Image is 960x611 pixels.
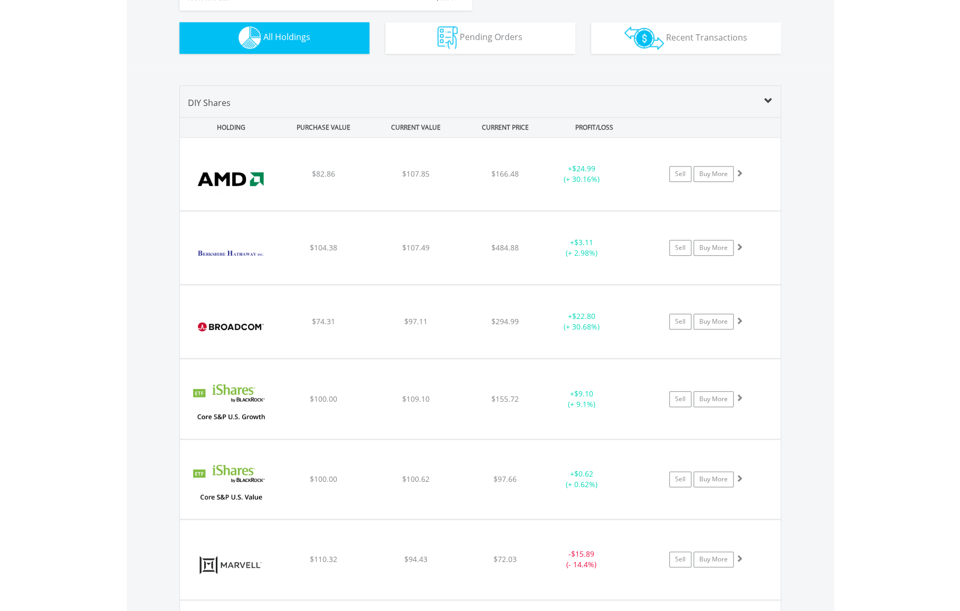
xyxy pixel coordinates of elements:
[693,471,734,487] a: Buy More
[591,22,781,54] button: Recent Transactions
[542,237,622,258] div: + (+ 2.98%)
[669,240,691,256] a: Sell
[185,533,276,596] img: EQU.US.MRVL.png
[263,31,310,43] span: All Holdings
[491,169,519,179] span: $166.48
[574,469,593,479] span: $0.62
[185,372,276,435] img: EQU.US.IUSG.png
[402,243,430,253] span: $107.49
[385,22,575,54] button: Pending Orders
[574,389,593,399] span: $9.10
[491,394,519,404] span: $155.72
[669,314,691,329] a: Sell
[309,394,337,404] span: $100.00
[463,118,547,137] div: CURRENT PRICE
[185,298,276,355] img: EQU.US.AVGO.png
[438,26,458,49] img: pending_instructions-wht.png
[404,316,427,326] span: $97.11
[572,311,595,321] span: $22.80
[574,237,593,247] span: $3.11
[693,240,734,256] a: Buy More
[491,243,519,253] span: $484.88
[666,31,747,43] span: Recent Transactions
[239,26,261,49] img: holdings-wht.png
[185,225,276,282] img: EQU.US.BRKB.png
[542,389,622,410] div: + (+ 9.1%)
[309,554,337,564] span: $110.32
[669,391,691,407] a: Sell
[493,474,517,484] span: $97.66
[404,554,427,564] span: $94.43
[624,26,664,50] img: transactions-zar-wht.png
[371,118,461,137] div: CURRENT VALUE
[185,151,276,208] img: EQU.US.AMD.png
[309,474,337,484] span: $100.00
[549,118,640,137] div: PROFIT/LOSS
[669,551,691,567] a: Sell
[669,471,691,487] a: Sell
[493,554,517,564] span: $72.03
[309,243,337,253] span: $104.38
[571,549,594,559] span: $15.89
[311,316,335,326] span: $74.31
[460,31,522,43] span: Pending Orders
[402,474,430,484] span: $100.62
[693,314,734,329] a: Buy More
[542,469,622,490] div: + (+ 0.62%)
[669,166,691,182] a: Sell
[693,551,734,567] a: Buy More
[402,169,430,179] span: $107.85
[491,316,519,326] span: $294.99
[572,163,595,173] span: $24.99
[311,169,335,179] span: $82.86
[542,549,622,570] div: - (- 14.4%)
[180,118,277,137] div: HOLDING
[279,118,369,137] div: PURCHASE VALUE
[693,166,734,182] a: Buy More
[542,311,622,332] div: + (+ 30.68%)
[185,453,276,516] img: EQU.US.IUSV.png
[693,391,734,407] a: Buy More
[542,163,622,185] div: + (+ 30.16%)
[179,22,369,54] button: All Holdings
[402,394,430,404] span: $109.10
[188,97,231,109] span: DIY Shares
